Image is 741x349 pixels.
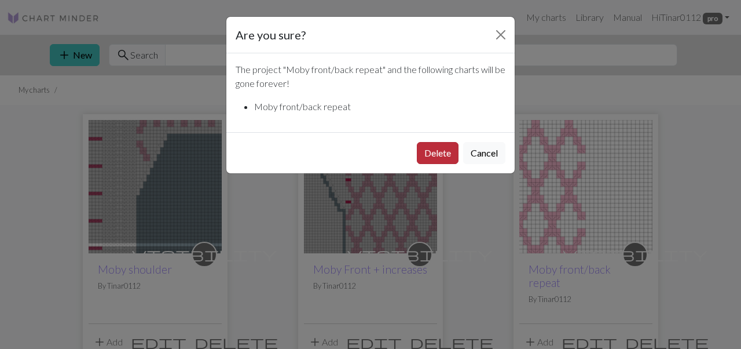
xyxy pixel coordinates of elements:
button: Close [491,26,510,44]
h5: Are you sure? [236,26,306,43]
button: Cancel [463,142,505,164]
p: The project " Moby front/back repeat " and the following charts will be gone forever! [236,63,505,90]
li: Moby front/back repeat [254,100,505,114]
button: Delete [417,142,458,164]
